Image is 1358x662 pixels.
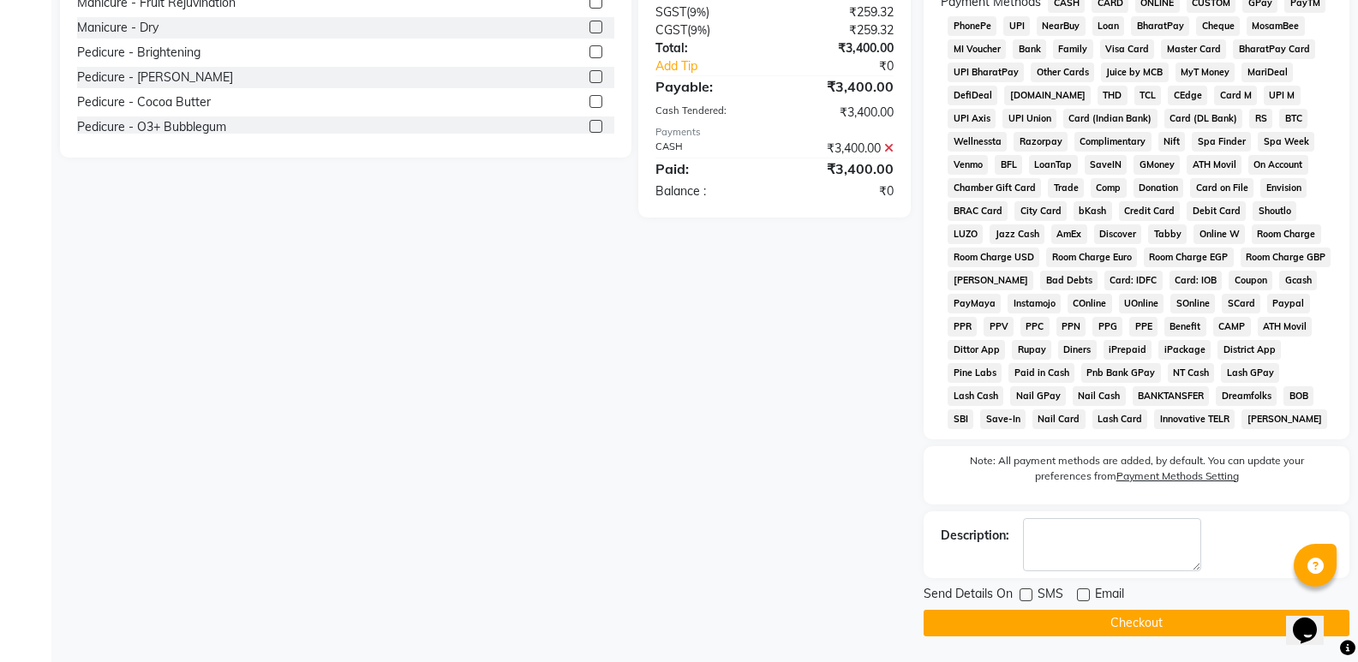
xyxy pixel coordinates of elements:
span: SOnline [1170,294,1215,313]
span: Lash GPay [1221,363,1279,383]
span: PPR [948,317,977,337]
div: Total: [643,39,775,57]
span: SGST [655,4,686,20]
span: Bad Debts [1040,271,1098,290]
div: ₹259.32 [775,21,906,39]
div: CASH [643,140,775,158]
span: Pine Labs [948,363,1002,383]
span: Coupon [1229,271,1272,290]
span: PayMaya [948,294,1001,313]
span: PPG [1092,317,1122,337]
span: On Account [1248,155,1308,175]
span: Spa Week [1258,132,1314,152]
span: Room Charge [1252,224,1321,244]
span: Nift [1158,132,1186,152]
span: UOnline [1119,294,1164,313]
span: CEdge [1168,86,1207,105]
div: ( ) [643,3,775,21]
span: Room Charge EGP [1144,248,1234,267]
span: 9% [690,5,706,19]
div: ₹3,400.00 [775,39,906,57]
div: ₹3,400.00 [775,104,906,122]
span: ATH Movil [1187,155,1241,175]
span: COnline [1068,294,1112,313]
span: PPC [1020,317,1050,337]
span: BharatPay [1131,16,1189,36]
span: Tabby [1148,224,1187,244]
span: Nail Cash [1073,386,1126,406]
span: 9% [691,23,707,37]
span: SMS [1038,585,1063,606]
span: Paid in Cash [1008,363,1074,383]
span: UPI M [1264,86,1301,105]
a: Add Tip [643,57,797,75]
div: Balance : [643,182,775,200]
div: ₹3,400.00 [775,158,906,179]
span: UPI Union [1002,109,1056,128]
span: Dreamfolks [1216,386,1277,406]
span: BOB [1283,386,1313,406]
span: iPrepaid [1104,340,1152,360]
span: MariDeal [1241,63,1293,82]
span: Visa Card [1100,39,1155,59]
span: Card (DL Bank) [1164,109,1243,128]
span: Bank [1013,39,1046,59]
span: Instamojo [1008,294,1061,313]
iframe: chat widget [1286,593,1341,645]
span: Donation [1134,178,1184,198]
span: UPI BharatPay [948,63,1024,82]
span: Card (Indian Bank) [1063,109,1158,128]
span: Jazz Cash [990,224,1044,244]
span: Room Charge Euro [1046,248,1137,267]
span: NT Cash [1168,363,1215,383]
div: Pedicure - O3+ Bubblegum [77,118,226,136]
span: [DOMAIN_NAME] [1004,86,1091,105]
div: Pedicure - Cocoa Butter [77,93,211,111]
div: Manicure - Dry [77,19,159,37]
span: BFL [995,155,1022,175]
span: THD [1098,86,1128,105]
span: Cheque [1196,16,1240,36]
span: Dittor App [948,340,1005,360]
span: Card: IDFC [1104,271,1163,290]
span: Envision [1260,178,1307,198]
span: NearBuy [1037,16,1086,36]
div: Description: [941,527,1009,545]
span: Master Card [1161,39,1226,59]
span: MosamBee [1247,16,1305,36]
span: GMoney [1134,155,1180,175]
span: CGST [655,22,687,38]
span: Paypal [1267,294,1310,313]
span: Family [1053,39,1093,59]
span: Wellnessta [948,132,1007,152]
span: SCard [1222,294,1260,313]
div: Pedicure - [PERSON_NAME] [77,69,233,86]
div: ( ) [643,21,775,39]
span: Card: IOB [1170,271,1223,290]
label: Payment Methods Setting [1116,468,1239,484]
span: LoanTap [1029,155,1078,175]
span: Loan [1092,16,1125,36]
span: Card M [1214,86,1257,105]
span: Other Cards [1031,63,1094,82]
span: BharatPay Card [1233,39,1315,59]
span: UPI [1003,16,1030,36]
span: [PERSON_NAME] [1241,409,1327,429]
span: MI Voucher [948,39,1006,59]
span: Online W [1193,224,1245,244]
div: Pedicure - Brightening [77,44,200,62]
div: ₹0 [775,182,906,200]
span: PPE [1129,317,1158,337]
span: PPV [984,317,1014,337]
span: RS [1249,109,1272,128]
span: Benefit [1164,317,1206,337]
span: Venmo [948,155,988,175]
span: Nail GPay [1010,386,1066,406]
span: City Card [1014,201,1067,221]
span: LUZO [948,224,983,244]
label: Note: All payment methods are added, by default. You can update your preferences from [941,453,1332,491]
span: Spa Finder [1192,132,1251,152]
div: ₹0 [797,57,906,75]
span: ATH Movil [1258,317,1313,337]
span: Rupay [1012,340,1051,360]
